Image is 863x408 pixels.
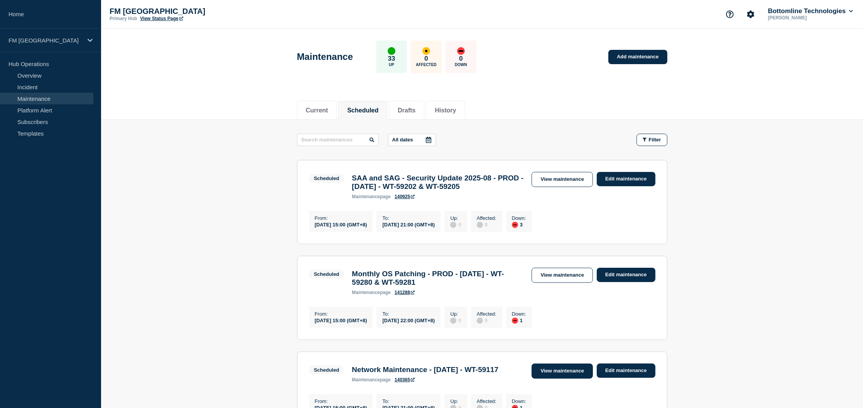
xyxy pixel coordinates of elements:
a: 140365 [395,377,415,382]
div: down [512,318,518,324]
p: To : [382,215,435,221]
p: Up : [450,398,461,404]
button: Drafts [398,107,415,114]
div: [DATE] 21:00 (GMT+8) [382,221,435,228]
div: 0 [477,221,497,228]
a: 141288 [395,290,415,295]
p: 0 [459,55,463,63]
p: Affected [416,63,436,67]
p: To : [382,311,435,317]
a: View Status Page [140,16,183,21]
span: maintenance [352,194,380,199]
button: History [435,107,456,114]
a: Edit maintenance [597,172,655,186]
a: View maintenance [532,172,593,187]
div: affected [422,47,430,55]
a: View maintenance [532,268,593,283]
p: From : [315,398,367,404]
div: down [512,222,518,228]
button: Filter [637,134,667,146]
div: disabled [450,318,456,324]
div: 0 [450,317,461,324]
p: Down [455,63,467,67]
p: page [352,194,391,199]
span: maintenance [352,377,380,382]
p: FM [GEOGRAPHIC_DATA] [110,7,264,16]
div: 1 [512,317,526,324]
p: To : [382,398,435,404]
p: page [352,290,391,295]
p: Down : [512,398,526,404]
input: Search maintenances [297,134,379,146]
p: Down : [512,215,526,221]
button: Bottomline Technologies [767,7,855,15]
div: [DATE] 22:00 (GMT+8) [382,317,435,323]
a: View maintenance [532,364,593,379]
h3: Network Maintenance - [DATE] - WT-59117 [352,365,498,374]
div: 3 [512,221,526,228]
div: 0 [450,221,461,228]
a: Edit maintenance [597,268,655,282]
button: All dates [388,134,436,146]
button: Current [306,107,328,114]
p: [PERSON_NAME] [767,15,847,20]
div: [DATE] 15:00 (GMT+8) [315,221,367,228]
div: disabled [477,222,483,228]
p: Affected : [477,398,497,404]
div: disabled [477,318,483,324]
div: disabled [450,222,456,228]
p: 0 [424,55,428,63]
p: All dates [392,137,413,143]
p: FM [GEOGRAPHIC_DATA] [8,37,83,44]
span: Filter [649,137,661,143]
p: Down : [512,311,526,317]
p: Affected : [477,311,497,317]
div: [DATE] 15:00 (GMT+8) [315,317,367,323]
div: Scheduled [314,367,339,373]
p: Up [389,63,394,67]
p: Primary Hub [110,16,137,21]
button: Support [722,6,738,22]
a: 140925 [395,194,415,199]
div: up [388,47,395,55]
span: maintenance [352,290,380,295]
button: Scheduled [347,107,378,114]
div: Scheduled [314,271,339,277]
div: Scheduled [314,175,339,181]
p: 33 [388,55,395,63]
a: Edit maintenance [597,364,655,378]
p: From : [315,215,367,221]
a: Add maintenance [608,50,667,64]
p: page [352,377,391,382]
p: Up : [450,311,461,317]
button: Account settings [743,6,759,22]
p: From : [315,311,367,317]
div: 0 [477,317,497,324]
p: Affected : [477,215,497,221]
h3: SAA and SAG - Security Update 2025-08 - PROD - [DATE] - WT-59202 & WT-59205 [352,174,524,191]
h1: Maintenance [297,51,353,62]
h3: Monthly OS Patching - PROD - [DATE] - WT-59280 & WT-59281 [352,270,524,287]
div: down [457,47,465,55]
p: Up : [450,215,461,221]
